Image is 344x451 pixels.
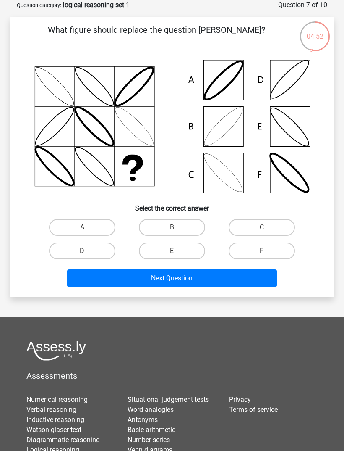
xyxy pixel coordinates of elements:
[26,436,100,444] a: Diagrammatic reasoning
[128,406,174,414] a: Word analogies
[49,243,115,259] label: D
[128,416,158,424] a: Antonyms
[128,396,209,404] a: Situational judgement tests
[128,436,170,444] a: Number series
[229,396,251,404] a: Privacy
[49,219,115,236] label: A
[229,243,295,259] label: F
[63,1,130,9] strong: logical reasoning set 1
[229,406,278,414] a: Terms of service
[26,341,86,361] img: Assessly logo
[139,219,205,236] label: B
[26,426,81,434] a: Watson glaser test
[67,269,277,287] button: Next Question
[17,2,61,8] small: Question category:
[26,371,318,381] h5: Assessments
[23,198,321,212] h6: Select the correct answer
[26,396,88,404] a: Numerical reasoning
[229,219,295,236] label: C
[299,21,331,42] div: 04:52
[26,406,76,414] a: Verbal reasoning
[26,416,84,424] a: Inductive reasoning
[139,243,205,259] label: E
[128,426,175,434] a: Basic arithmetic
[23,24,289,49] p: What figure should replace the question [PERSON_NAME]?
